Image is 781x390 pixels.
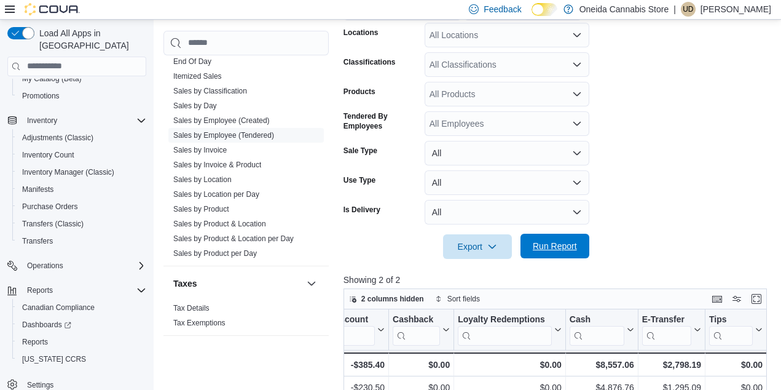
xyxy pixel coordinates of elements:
[173,190,259,199] a: Sales by Location per Day
[17,335,53,349] a: Reports
[173,72,222,81] a: Itemized Sales
[2,257,151,274] button: Operations
[17,352,146,367] span: Washington CCRS
[25,3,80,15] img: Cova
[173,249,257,258] a: Sales by Product per Day
[173,130,274,140] span: Sales by Employee (Tendered)
[22,167,114,177] span: Inventory Manager (Classic)
[173,57,211,66] span: End Of Day
[17,199,83,214] a: Purchase Orders
[173,146,227,154] a: Sales by Invoice
[642,314,701,345] button: E-Transfer
[27,380,53,390] span: Settings
[17,165,119,180] a: Inventory Manager (Classic)
[570,314,624,345] div: Cash
[532,3,557,16] input: Dark Mode
[2,112,151,129] button: Inventory
[173,145,227,155] span: Sales by Invoice
[17,148,146,162] span: Inventory Count
[173,175,232,184] a: Sales by Location
[22,202,78,212] span: Purchase Orders
[12,351,151,368] button: [US_STATE] CCRS
[12,215,151,233] button: Transfers (Classic)
[343,146,377,156] label: Sale Type
[22,283,58,298] button: Reports
[27,116,57,125] span: Inventory
[173,101,217,110] a: Sales by Day
[304,276,319,291] button: Taxes
[570,314,624,325] div: Cash
[393,357,450,372] div: $0.00
[701,2,771,17] p: [PERSON_NAME]
[361,294,424,304] span: 2 columns hidden
[173,86,247,96] span: Sales by Classification
[572,119,582,129] button: Open list of options
[173,116,270,125] a: Sales by Employee (Created)
[17,317,146,332] span: Dashboards
[12,198,151,215] button: Purchase Orders
[443,234,512,259] button: Export
[425,141,589,165] button: All
[22,236,53,246] span: Transfers
[12,70,151,87] button: My Catalog (Beta)
[163,301,329,335] div: Taxes
[709,314,753,325] div: Tips
[17,182,58,197] a: Manifests
[425,200,589,225] button: All
[173,87,247,95] a: Sales by Classification
[12,316,151,333] a: Dashboards
[570,314,634,345] button: Cash
[173,249,257,258] span: Sales by Product per Day
[17,300,100,315] a: Canadian Compliance
[570,357,634,372] div: $8,557.06
[173,234,294,243] a: Sales by Product & Location per Day
[173,304,210,312] a: Tax Details
[173,204,229,214] span: Sales by Product
[173,101,217,111] span: Sales by Day
[17,71,146,86] span: My Catalog (Beta)
[173,220,266,228] a: Sales by Product & Location
[27,285,53,295] span: Reports
[17,300,146,315] span: Canadian Compliance
[642,357,701,372] div: $2,798.19
[309,314,375,345] div: Total Discount
[343,205,380,215] label: Is Delivery
[343,87,375,97] label: Products
[17,352,91,367] a: [US_STATE] CCRS
[173,205,229,213] a: Sales by Product
[173,318,226,328] span: Tax Exemptions
[450,234,504,259] span: Export
[17,335,146,349] span: Reports
[572,89,582,99] button: Open list of options
[642,314,691,325] div: E-Transfer
[12,164,151,181] button: Inventory Manager (Classic)
[681,2,696,17] div: Ursula Doxtator
[22,74,82,84] span: My Catalog (Beta)
[17,217,146,231] span: Transfers (Classic)
[343,111,420,131] label: Tendered By Employees
[22,337,48,347] span: Reports
[17,182,146,197] span: Manifests
[393,314,450,345] button: Cashback
[2,282,151,299] button: Reports
[309,314,385,345] button: Total Discount
[22,150,74,160] span: Inventory Count
[393,314,440,325] div: Cashback
[709,357,763,372] div: $0.00
[343,274,771,286] p: Showing 2 of 2
[22,113,62,128] button: Inventory
[709,314,753,345] div: Tips
[17,71,87,86] a: My Catalog (Beta)
[173,131,274,140] a: Sales by Employee (Tendered)
[709,314,763,345] button: Tips
[17,130,146,145] span: Adjustments (Classic)
[22,354,86,364] span: [US_STATE] CCRS
[12,181,151,198] button: Manifests
[710,292,724,306] button: Keyboard shortcuts
[309,314,375,325] div: Total Discount
[22,303,95,312] span: Canadian Compliance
